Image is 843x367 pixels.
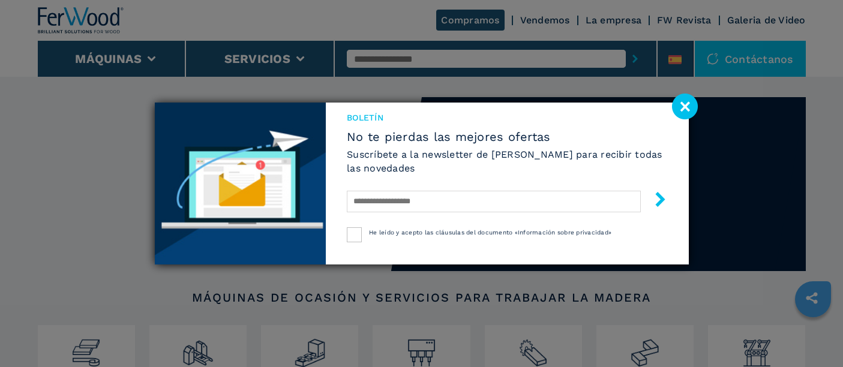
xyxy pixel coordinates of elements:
[347,130,667,144] span: No te pierdas las mejores ofertas
[347,148,667,175] h6: Suscríbete a la newsletter de [PERSON_NAME] para recibir todas las novedades
[369,229,611,236] span: He leído y acepto las cláusulas del documento «Información sobre privacidad»
[347,112,667,124] span: Boletín
[641,187,668,215] button: submit-button
[155,103,326,264] img: Newsletter image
